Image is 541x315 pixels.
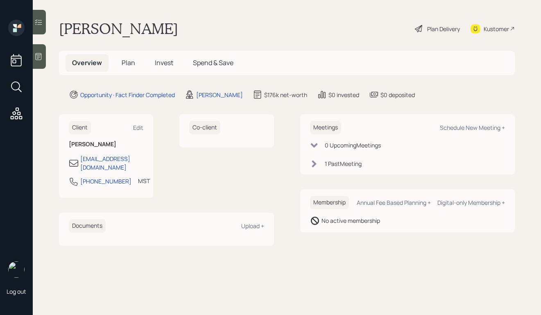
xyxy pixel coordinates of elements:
[193,58,233,67] span: Spend & Save
[72,58,102,67] span: Overview
[321,216,380,225] div: No active membership
[196,91,243,99] div: [PERSON_NAME]
[427,25,460,33] div: Plan Delivery
[138,177,150,185] div: MST
[380,91,415,99] div: $0 deposited
[59,20,178,38] h1: [PERSON_NAME]
[7,288,26,295] div: Log out
[264,91,307,99] div: $176k net-worth
[69,141,143,148] h6: [PERSON_NAME]
[310,196,349,209] h6: Membership
[325,141,381,150] div: 0 Upcoming Meeting s
[357,199,431,206] div: Annual Fee Based Planning +
[69,219,106,233] h6: Documents
[437,199,505,206] div: Digital-only Membership +
[241,222,264,230] div: Upload +
[80,154,143,172] div: [EMAIL_ADDRESS][DOMAIN_NAME]
[484,25,509,33] div: Kustomer
[155,58,173,67] span: Invest
[69,121,91,134] h6: Client
[122,58,135,67] span: Plan
[80,91,175,99] div: Opportunity · Fact Finder Completed
[189,121,220,134] h6: Co-client
[440,124,505,131] div: Schedule New Meeting +
[328,91,359,99] div: $0 invested
[325,159,362,168] div: 1 Past Meeting
[8,261,25,278] img: robby-grisanti-headshot.png
[80,177,131,186] div: [PHONE_NUMBER]
[310,121,341,134] h6: Meetings
[133,124,143,131] div: Edit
